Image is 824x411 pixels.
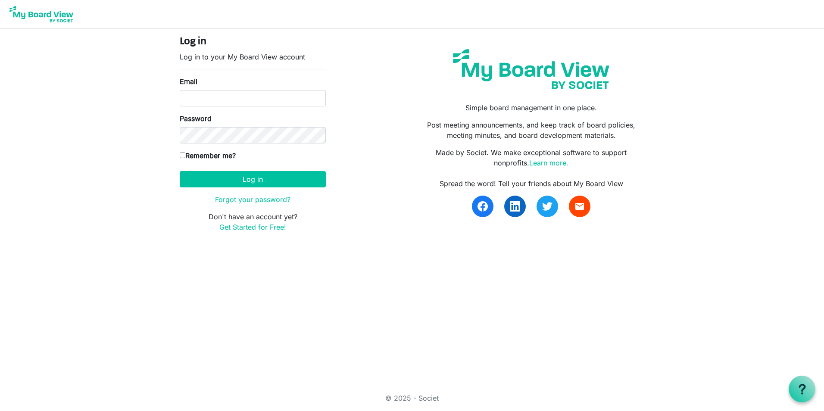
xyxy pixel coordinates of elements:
p: Made by Societ. We make exceptional software to support nonprofits. [418,147,644,168]
a: Forgot your password? [215,195,290,204]
img: my-board-view-societ.svg [446,43,616,96]
a: Learn more. [529,159,568,167]
img: twitter.svg [542,201,552,212]
label: Email [180,76,197,87]
p: Don't have an account yet? [180,212,326,232]
img: linkedin.svg [510,201,520,212]
div: Spread the word! Tell your friends about My Board View [418,178,644,189]
p: Post meeting announcements, and keep track of board policies, meeting minutes, and board developm... [418,120,644,140]
a: © 2025 - Societ [385,394,439,402]
img: facebook.svg [478,201,488,212]
label: Password [180,113,212,124]
a: email [569,196,590,217]
p: Log in to your My Board View account [180,52,326,62]
label: Remember me? [180,150,236,161]
img: My Board View Logo [7,3,76,25]
input: Remember me? [180,153,185,158]
h4: Log in [180,36,326,48]
a: Get Started for Free! [219,223,286,231]
p: Simple board management in one place. [418,103,644,113]
button: Log in [180,171,326,187]
span: email [574,201,585,212]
